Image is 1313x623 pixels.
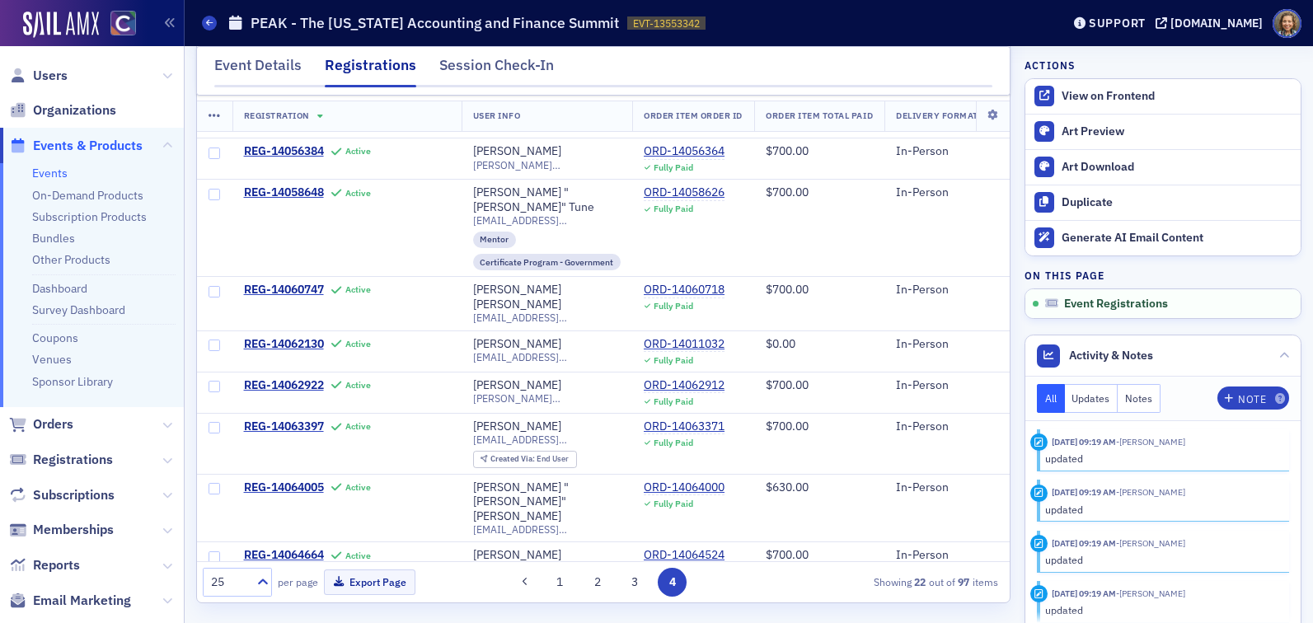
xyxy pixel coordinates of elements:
span: $700.00 [766,143,809,158]
div: 25 [211,574,247,591]
span: Tiffany Carson [1116,588,1185,599]
span: REG-14058648 [244,185,324,200]
div: Fully Paid [654,162,693,173]
div: Fully Paid [654,438,693,448]
span: Subscriptions [33,486,115,504]
div: In-Person [896,337,978,352]
a: Bundles [32,231,75,246]
div: Fully Paid [654,355,693,366]
div: In-Person [896,185,978,200]
div: Duplicate [1062,195,1292,210]
a: ORD-14062912 [644,378,724,393]
a: REG-14056384Active [244,144,450,159]
a: Orders [9,415,73,433]
span: Organizations [33,101,116,119]
a: Dashboard [32,281,87,296]
div: [PERSON_NAME] [PERSON_NAME] [473,283,621,311]
button: 4 [658,568,687,597]
div: Active [345,146,371,157]
a: ORD-14056364 [644,144,724,159]
div: Fully Paid [654,396,693,407]
div: Active [345,550,371,561]
div: In-Person [896,144,978,159]
span: Profile [1273,9,1301,38]
a: Coupons [32,330,78,345]
a: [PERSON_NAME] [473,337,561,352]
a: [PERSON_NAME] "[PERSON_NAME]" [PERSON_NAME] [473,480,621,524]
span: $700.00 [766,185,809,199]
div: Created Via: End User [473,451,577,468]
label: per page [278,574,318,589]
a: [PERSON_NAME] "[PERSON_NAME]" Tune [473,185,621,214]
span: Event Registrations [1064,297,1168,311]
a: Venues [32,352,72,367]
span: REG-14064005 [244,480,324,495]
span: REG-14056384 [244,144,324,159]
div: Active [345,284,371,295]
div: [PERSON_NAME] [PERSON_NAME] "[PERSON_NAME]" [PERSON_NAME] [473,548,621,606]
h4: On this page [1025,268,1301,283]
a: Events [32,166,68,180]
div: Mentor [473,232,517,248]
div: End User [490,455,569,464]
span: [PERSON_NAME][EMAIL_ADDRESS][DOMAIN_NAME] [473,159,621,171]
a: [PERSON_NAME] [473,419,561,434]
div: Art Preview [1062,124,1292,139]
a: [PERSON_NAME] [473,378,561,393]
a: Subscription Products [32,209,147,224]
a: [PERSON_NAME] [473,144,561,159]
span: Users [33,67,68,85]
span: Tiffany Carson [1116,537,1185,549]
span: $630.00 [766,480,809,494]
div: Session Check-In [439,54,554,85]
a: Subscriptions [9,486,115,504]
span: Events & Products [33,137,143,155]
a: REG-14060747Active [244,283,450,297]
time: 9/19/2025 09:19 AM [1052,588,1116,599]
a: ORD-14011032 [644,337,724,352]
div: In-Person [896,378,978,393]
div: In-Person [896,548,978,563]
a: REG-14064664Active [244,548,450,563]
div: Active [345,421,371,432]
div: Generate AI Email Content [1062,231,1292,246]
div: Update [1030,585,1048,602]
span: Created Via : [490,453,537,464]
a: Sponsor Library [32,374,113,389]
button: Export Page [324,569,415,595]
a: Registrations [9,451,113,469]
strong: 22 [912,574,929,589]
span: [EMAIL_ADDRESS][DOMAIN_NAME] [473,214,621,227]
span: Order Item Order ID [644,110,743,121]
a: ORD-14060718 [644,283,724,297]
span: Registration [244,110,310,121]
button: Updates [1065,384,1118,413]
a: ORD-14063371 [644,419,724,434]
span: Order Item Total Paid [766,110,873,121]
button: 2 [583,568,612,597]
time: 9/19/2025 09:19 AM [1052,486,1116,498]
div: In-Person [896,480,978,495]
span: REG-14063397 [244,419,324,434]
a: ORD-14064524 [644,548,724,563]
span: [EMAIL_ADDRESS][PERSON_NAME][DOMAIN_NAME] [473,311,621,324]
span: [EMAIL_ADDRESS][DOMAIN_NAME] [473,433,621,446]
div: Fully Paid [654,499,693,509]
div: In-Person [896,419,978,434]
button: All [1037,384,1065,413]
div: [DOMAIN_NAME] [1170,16,1263,30]
span: $700.00 [766,547,809,562]
span: Delivery Format [896,110,978,121]
a: ORD-14064000 [644,480,724,495]
a: REG-14062130Active [244,337,450,352]
a: Art Download [1025,149,1301,185]
a: REG-14062922Active [244,378,450,393]
div: Fully Paid [654,301,693,311]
